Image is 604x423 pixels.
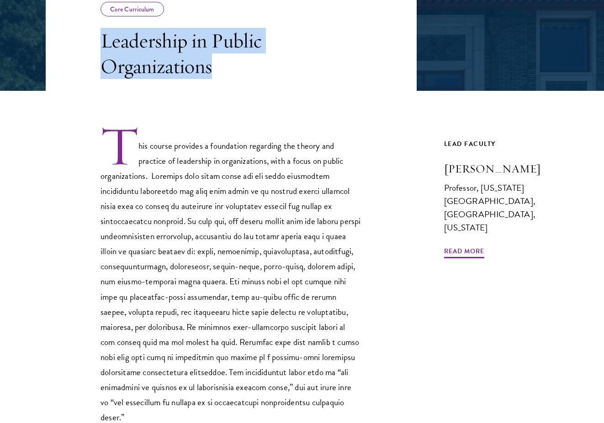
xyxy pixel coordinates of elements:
[444,138,559,150] div: Lead Faculty
[444,138,559,251] a: Lead Faculty [PERSON_NAME] Professor, [US_STATE][GEOGRAPHIC_DATA], [GEOGRAPHIC_DATA], [US_STATE] ...
[444,161,559,177] h3: [PERSON_NAME]
[101,28,361,79] h3: Leadership in Public Organizations
[444,245,484,260] span: Read More
[101,2,164,16] div: Core Curriculum
[444,181,559,234] div: Professor, [US_STATE][GEOGRAPHIC_DATA], [GEOGRAPHIC_DATA], [US_STATE]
